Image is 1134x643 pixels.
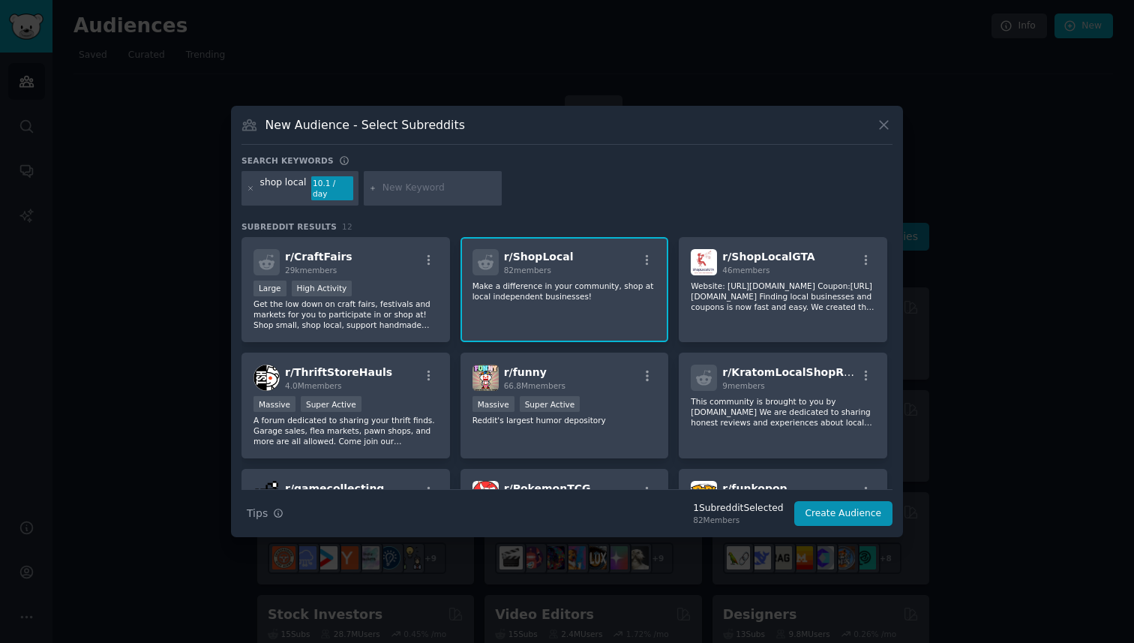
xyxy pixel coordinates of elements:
[285,482,384,494] span: r/ gamecollecting
[722,251,814,263] span: r/ ShopLocalGTA
[504,381,565,390] span: 66.8M members
[504,251,574,263] span: r/ ShopLocal
[520,396,580,412] div: Super Active
[241,155,334,166] h3: Search keywords
[382,182,496,195] input: New Keyword
[241,500,289,527] button: Tips
[722,381,765,390] span: 9 members
[253,481,280,507] img: gamecollecting
[253,396,295,412] div: Massive
[794,501,893,527] button: Create Audience
[504,266,551,275] span: 82 members
[253,415,438,446] p: A forum dedicated to sharing your thrift finds. Garage sales, flea markets, pawn shops, and more ...
[693,515,783,525] div: 82 Members
[472,365,499,391] img: funny
[285,381,342,390] span: 4.0M members
[285,366,392,378] span: r/ ThriftStoreHauls
[472,396,514,412] div: Massive
[722,366,878,378] span: r/ KratomLocalShopReview
[472,281,657,302] p: Make a difference in your community, shop at local independent businesses!
[253,299,438,330] p: Get the low down on craft fairs, festivals and markets for you to participate in or shop at! Shop...
[292,281,352,296] div: High Activity
[285,266,337,275] span: 29k members
[247,506,268,521] span: Tips
[472,481,499,507] img: PokemonTCG
[241,221,337,232] span: Subreddit Results
[253,281,286,296] div: Large
[504,366,547,378] span: r/ funny
[260,176,307,200] div: shop local
[285,251,352,263] span: r/ CraftFairs
[472,415,657,425] p: Reddit's largest humor depository
[722,482,787,494] span: r/ funkopop
[342,222,352,231] span: 12
[265,117,465,133] h3: New Audience - Select Subreddits
[504,482,591,494] span: r/ PokemonTCG
[722,266,769,275] span: 46 members
[691,249,717,275] img: ShopLocalGTA
[693,502,783,515] div: 1 Subreddit Selected
[301,396,361,412] div: Super Active
[253,365,280,391] img: ThriftStoreHauls
[691,281,875,312] p: Website: [URL][DOMAIN_NAME] Coupon:[URL][DOMAIN_NAME] Finding local businesses and coupons is now...
[691,396,875,428] p: This community is brought to you by [DOMAIN_NAME] We are dedicated to sharing honest reviews and ...
[311,176,353,200] div: 10.1 / day
[691,481,717,507] img: funkopop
